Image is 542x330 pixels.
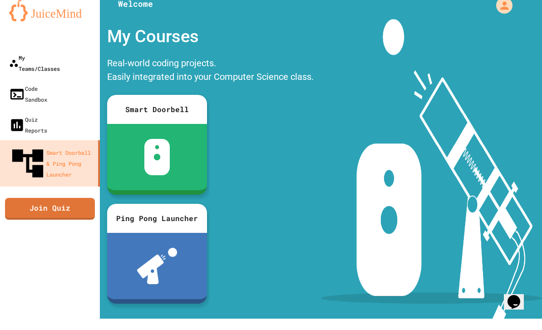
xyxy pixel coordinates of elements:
img: logo-orange.svg [9,9,91,33]
div: My Courses [103,30,318,65]
div: Quiz Reports [9,125,47,147]
div: My Teams/Classes [9,64,60,85]
div: Ping Pong Launcher [107,215,207,244]
iframe: chat widget [504,294,533,321]
img: sdb-white.svg [144,150,170,187]
div: Code Sandbox [9,94,47,116]
div: Real-world coding projects. Easily integrated into your Computer Science class. [103,65,318,99]
div: Smart Doorbell [107,106,207,135]
a: Join Quiz [5,209,95,231]
img: ppl-with-ball.png [137,259,177,296]
div: My Account [487,6,515,27]
div: Smart Doorbell & Ping Pong Launcher [9,156,94,193]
